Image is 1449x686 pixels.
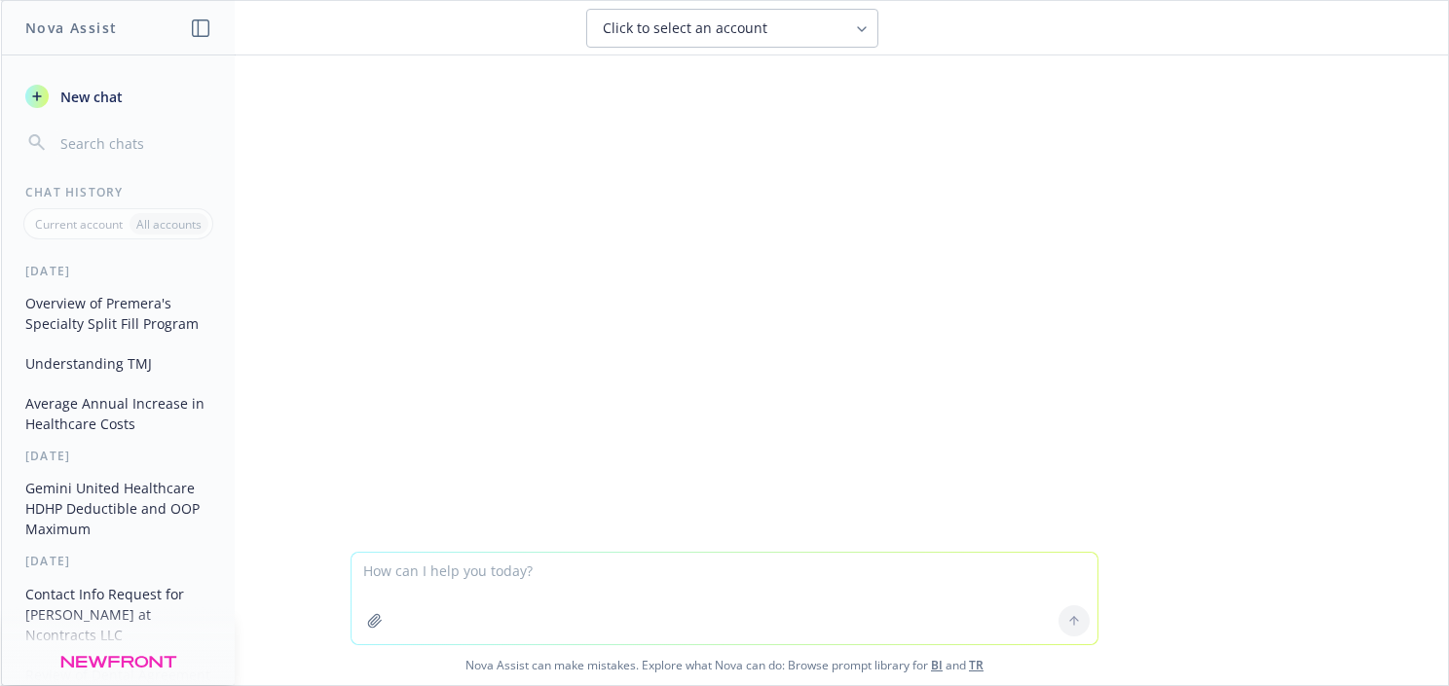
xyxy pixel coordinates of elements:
[931,657,943,673] a: BI
[18,287,219,340] button: Overview of Premera's Specialty Split Fill Program
[586,9,878,48] button: Click to select an account
[2,553,235,569] div: [DATE]
[56,87,123,107] span: New chat
[2,263,235,279] div: [DATE]
[56,129,211,157] input: Search chats
[18,387,219,440] button: Average Annual Increase in Healthcare Costs
[2,184,235,200] div: Chat History
[2,448,235,464] div: [DATE]
[18,347,219,379] button: Understanding TMJ
[18,79,219,114] button: New chat
[18,578,219,651] button: Contact Info Request for [PERSON_NAME] at Ncontracts LLC
[969,657,984,673] a: TR
[9,645,1440,685] span: Nova Assist can make mistakes. Explore what Nova can do: Browse prompt library for and
[35,216,123,233] p: Current account
[18,472,219,545] button: Gemini United Healthcare HDHP Deductible and OOP Maximum
[136,216,202,233] p: All accounts
[25,18,117,38] h1: Nova Assist
[603,18,767,38] span: Click to select an account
